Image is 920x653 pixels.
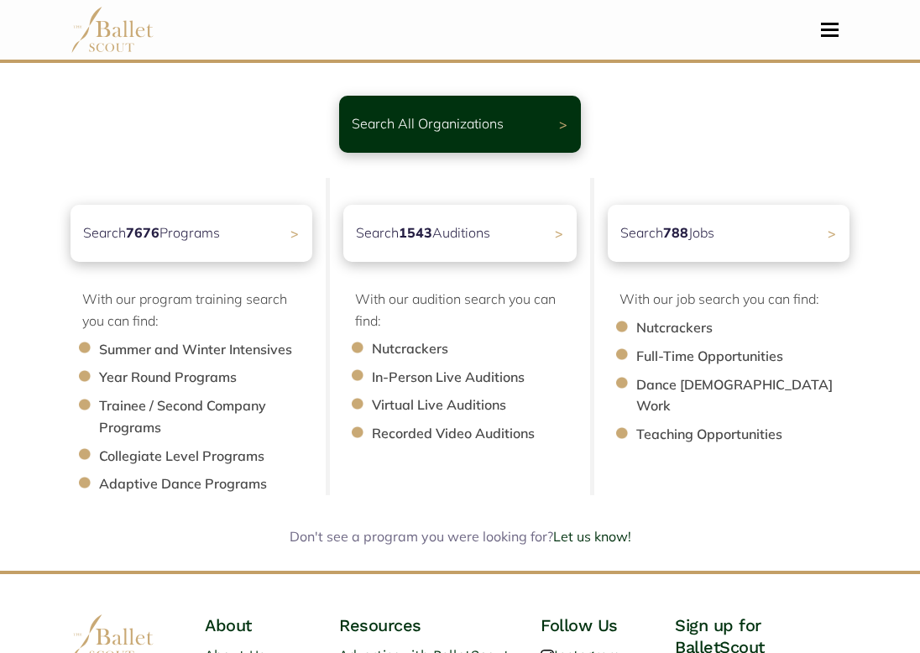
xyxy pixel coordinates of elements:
p: With our job search you can find: [619,289,849,311]
span: > [290,225,299,242]
b: 1543 [399,224,432,241]
p: With our program training search you can find: [82,289,312,332]
h4: About [205,614,312,636]
a: Search7676Programs > [71,205,312,262]
a: Let us know! [553,528,631,545]
a: Search788Jobs > [608,205,849,262]
p: Search All Organizations [352,113,504,135]
li: Virtual Live Auditions [372,394,593,416]
li: Year Round Programs [99,367,329,389]
a: Search1543Auditions> [343,205,577,262]
b: 7676 [126,224,159,241]
span: > [828,225,836,242]
div: Don't see a program you were looking for? [149,526,771,548]
li: Adaptive Dance Programs [99,473,329,495]
span: > [555,225,563,242]
li: Summer and Winter Intensives [99,339,329,361]
p: With our audition search you can find: [355,289,577,332]
li: Trainee / Second Company Programs [99,395,329,438]
li: Nutcrackers [636,317,866,339]
button: Toggle navigation [810,22,849,38]
li: Dance [DEMOGRAPHIC_DATA] Work [636,374,866,417]
span: > [559,116,567,133]
li: Teaching Opportunities [636,424,866,446]
li: In-Person Live Auditions [372,367,593,389]
li: Nutcrackers [372,338,593,360]
b: 788 [663,224,688,241]
p: Search Auditions [356,222,490,244]
p: Search Programs [83,222,220,244]
li: Full-Time Opportunities [636,346,866,368]
li: Recorded Video Auditions [372,423,593,445]
p: Search Jobs [620,222,714,244]
a: Search All Organizations > [339,96,581,153]
h4: Follow Us [541,614,648,636]
h4: Resources [339,614,514,636]
li: Collegiate Level Programs [99,446,329,468]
